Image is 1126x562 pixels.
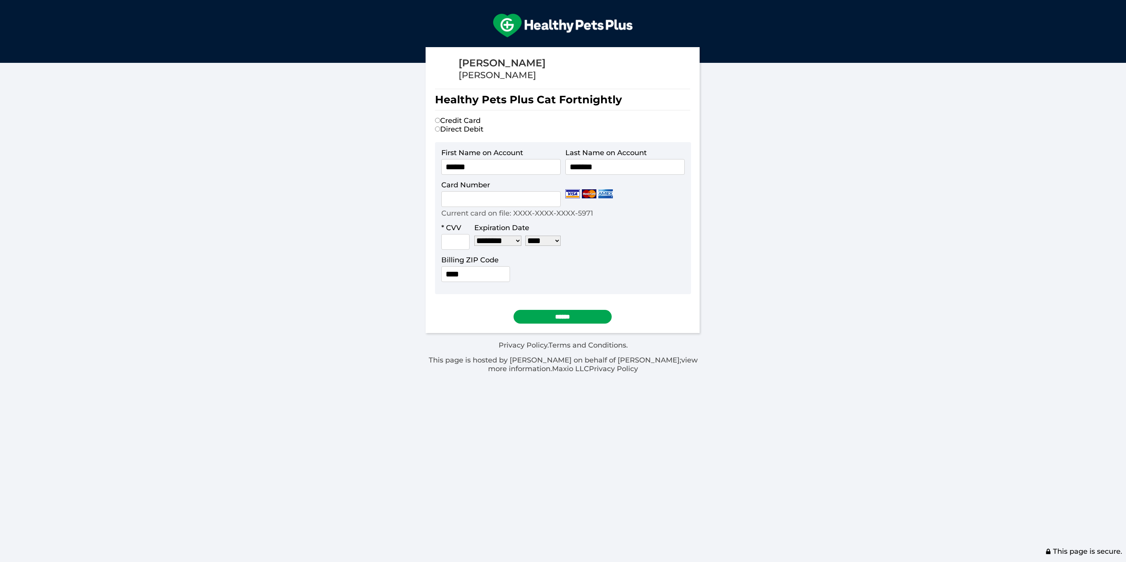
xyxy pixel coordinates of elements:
label: Expiration Date [474,223,529,232]
label: Credit Card [435,116,481,125]
img: Amex [598,189,613,198]
img: Visa [565,189,580,198]
label: Billing ZIP Code [441,256,499,264]
div: [PERSON_NAME] [459,57,546,70]
p: Current card on file: XXXX-XXXX-XXXX-5971 [441,209,593,218]
a: Terms and Conditions [548,341,626,350]
h1: Healthy Pets Plus Cat Fortnightly [435,89,690,110]
a: view more information. [488,356,698,373]
p: This page is hosted by [PERSON_NAME] on behalf of [PERSON_NAME]; Maxio LLC [426,356,700,373]
div: [PERSON_NAME] [459,70,546,81]
input: Credit Card [435,118,440,123]
input: Direct Debit [435,126,440,132]
label: Card Number [441,181,490,189]
label: Direct Debit [435,125,483,134]
label: First Name on Account [441,148,523,157]
span: This page is secure. [1045,547,1122,556]
a: Privacy Policy [589,364,638,373]
label: Last Name on Account [565,148,647,157]
label: * CVV [441,223,461,232]
div: . . [426,341,700,373]
a: Privacy Policy [499,341,547,350]
img: Mastercard [582,189,596,198]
